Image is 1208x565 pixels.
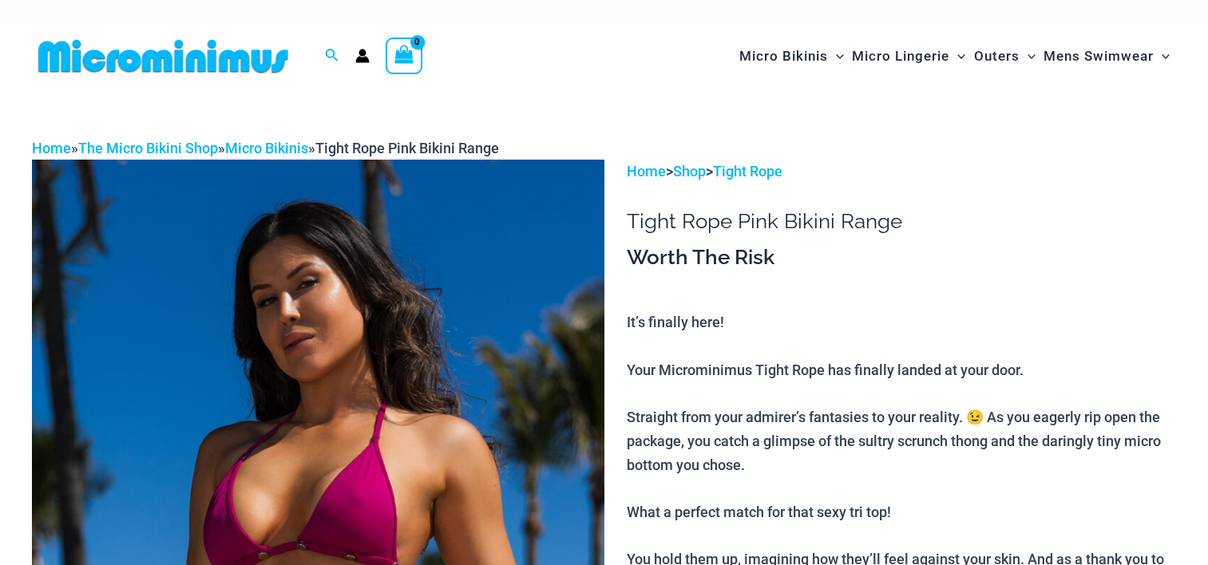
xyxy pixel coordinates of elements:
a: OutersMenu ToggleMenu Toggle [970,32,1040,81]
span: Tight Rope Pink Bikini Range [315,140,499,156]
span: Micro Bikinis [739,36,828,77]
a: Search icon link [325,46,339,66]
a: Micro BikinisMenu ToggleMenu Toggle [735,32,848,81]
span: Menu Toggle [828,36,844,77]
p: > > [627,160,1176,184]
span: Menu Toggle [949,36,965,77]
a: Home [32,140,71,156]
span: Outers [974,36,1020,77]
a: Home [627,163,666,180]
a: Micro Bikinis [225,140,308,156]
span: » » » [32,140,499,156]
nav: Site Navigation [733,30,1176,83]
span: Mens Swimwear [1044,36,1154,77]
span: Menu Toggle [1020,36,1036,77]
h1: Tight Rope Pink Bikini Range [627,209,1176,234]
a: Tight Rope [713,163,782,180]
a: Account icon link [355,49,370,63]
span: Menu Toggle [1154,36,1170,77]
img: MM SHOP LOGO FLAT [32,38,295,74]
a: Shop [673,163,706,180]
span: Micro Lingerie [852,36,949,77]
h3: Worth The Risk [627,244,1176,271]
a: Micro LingerieMenu ToggleMenu Toggle [848,32,969,81]
a: The Micro Bikini Shop [78,140,218,156]
a: Mens SwimwearMenu ToggleMenu Toggle [1040,32,1174,81]
a: View Shopping Cart, empty [386,38,422,74]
